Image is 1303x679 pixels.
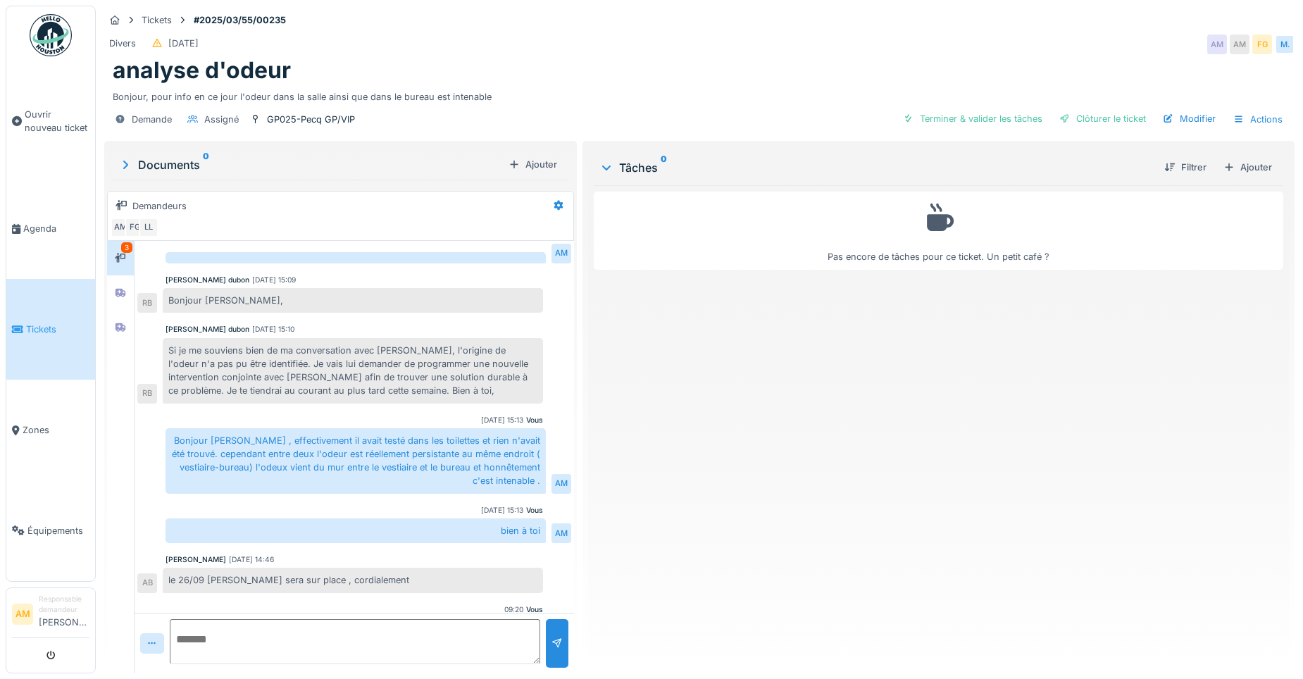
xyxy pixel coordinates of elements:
div: [PERSON_NAME] dubon [166,275,249,285]
div: Demandeurs [132,199,187,213]
div: AM [1207,35,1227,54]
div: Responsable demandeur [39,594,89,616]
img: Badge_color-CXgf-gQk.svg [30,14,72,56]
div: Pas encore de tâches pour ce ticket. Un petit café ? [603,198,1274,263]
div: Ajouter [1218,158,1278,177]
sup: 0 [203,156,209,173]
div: [PERSON_NAME] dubon [166,324,249,335]
div: RB [137,384,157,404]
span: Tickets [26,323,89,336]
strong: #2025/03/55/00235 [188,13,292,27]
div: bien à toi [166,518,546,543]
div: AM [1230,35,1249,54]
div: FG [1252,35,1272,54]
div: Si je me souviens bien de ma conversation avec [PERSON_NAME], l'origine de l'odeur n'a pas pu êtr... [163,338,543,404]
div: AM [551,523,571,543]
span: Ouvrir nouveau ticket [25,108,89,135]
span: Agenda [23,222,89,235]
div: Documents [118,156,503,173]
div: FG [125,218,144,237]
div: AM [111,218,130,237]
div: Bonjour, pour info en ce jour l'odeur dans la salle ainsi que dans le bureau est intenable [113,85,1286,104]
div: Ajouter [503,155,563,174]
div: Bonjour [PERSON_NAME], [163,288,543,313]
span: Équipements [27,524,89,537]
div: [DATE] 15:13 [481,505,523,516]
div: Vous [526,604,543,615]
a: Équipements [6,480,95,581]
div: Tickets [142,13,172,27]
div: Filtrer [1159,158,1212,177]
a: Ouvrir nouveau ticket [6,64,95,178]
div: AB [137,573,157,593]
div: Modifier [1157,109,1221,128]
div: 3 [121,242,132,253]
div: [DATE] 15:10 [252,324,294,335]
a: Zones [6,380,95,480]
li: AM [12,604,33,625]
div: Assigné [204,113,239,126]
li: [PERSON_NAME] [39,594,89,635]
div: Divers [109,37,136,50]
div: [DATE] 15:13 [481,415,523,425]
div: Bonjour [PERSON_NAME] , effectivement il avait testé dans les toilettes et rien n'avait été trouv... [166,428,546,494]
div: AM [551,244,571,263]
span: Zones [23,423,89,437]
a: Agenda [6,178,95,279]
div: Vous [526,415,543,425]
div: Demande [132,113,172,126]
div: Terminer & valider les tâches [897,109,1048,128]
div: AM [551,474,571,494]
div: Actions [1227,109,1289,130]
h1: analyse d'odeur [113,57,291,84]
sup: 0 [661,159,667,176]
div: LL [139,218,158,237]
div: Clôturer le ticket [1054,109,1152,128]
div: [PERSON_NAME] [166,554,226,565]
a: AM Responsable demandeur[PERSON_NAME] [12,594,89,638]
div: GP025-Pecq GP/VIP [267,113,355,126]
div: [DATE] 14:46 [229,554,274,565]
div: [DATE] [168,37,199,50]
div: M. [1275,35,1295,54]
div: RB [137,293,157,313]
a: Tickets [6,279,95,380]
div: 09:20 [504,604,523,615]
div: [DATE] 15:09 [252,275,296,285]
div: le 26/09 [PERSON_NAME] sera sur place , cordialement [163,568,543,592]
div: Tâches [599,159,1153,176]
div: Vous [526,505,543,516]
